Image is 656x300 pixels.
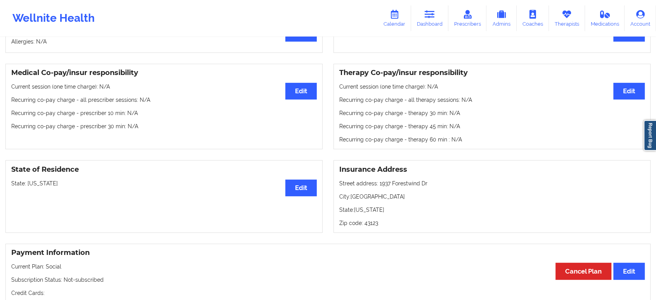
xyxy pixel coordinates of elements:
[339,68,645,77] h3: Therapy Co-pay/insur responsibility
[339,193,645,201] p: City: [GEOGRAPHIC_DATA]
[411,5,448,31] a: Dashboard
[613,263,645,279] button: Edit
[11,165,317,174] h3: State of Residence
[285,83,317,99] button: Edit
[339,136,645,143] p: Recurring co-pay charge - therapy 60 min : N/A
[11,68,317,77] h3: Medical Co-pay/insur responsibility
[339,180,645,187] p: Street address: 1937 Forestwind Dr
[448,5,487,31] a: Prescribers
[11,180,317,187] p: State: [US_STATE]
[11,263,645,270] p: Current Plan: Social
[517,5,549,31] a: Coaches
[11,122,317,130] p: Recurring co-pay charge - prescriber 30 min : N/A
[486,5,517,31] a: Admins
[11,96,317,104] p: Recurring co-pay charge - all prescriber sessions : N/A
[339,165,645,174] h3: Insurance Address
[555,263,611,279] button: Cancel Plan
[549,5,585,31] a: Therapists
[339,96,645,104] p: Recurring co-pay charge - all therapy sessions : N/A
[339,109,645,117] p: Recurring co-pay charge - therapy 30 min : N/A
[339,206,645,214] p: State: [US_STATE]
[339,122,645,130] p: Recurring co-pay charge - therapy 45 min : N/A
[11,289,645,297] p: Credit Cards:
[285,180,317,196] button: Edit
[339,219,645,227] p: Zip code: 43123
[378,5,411,31] a: Calendar
[644,120,656,151] a: Report Bug
[625,5,656,31] a: Account
[11,248,645,257] h3: Payment Information
[11,38,317,45] p: Allergies: N/A
[11,276,645,284] p: Subscription Status: Not-subscribed
[613,83,645,99] button: Edit
[11,109,317,117] p: Recurring co-pay charge - prescriber 10 min : N/A
[585,5,625,31] a: Medications
[339,83,645,91] p: Current session (one time charge): N/A
[11,83,317,91] p: Current session (one time charge): N/A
